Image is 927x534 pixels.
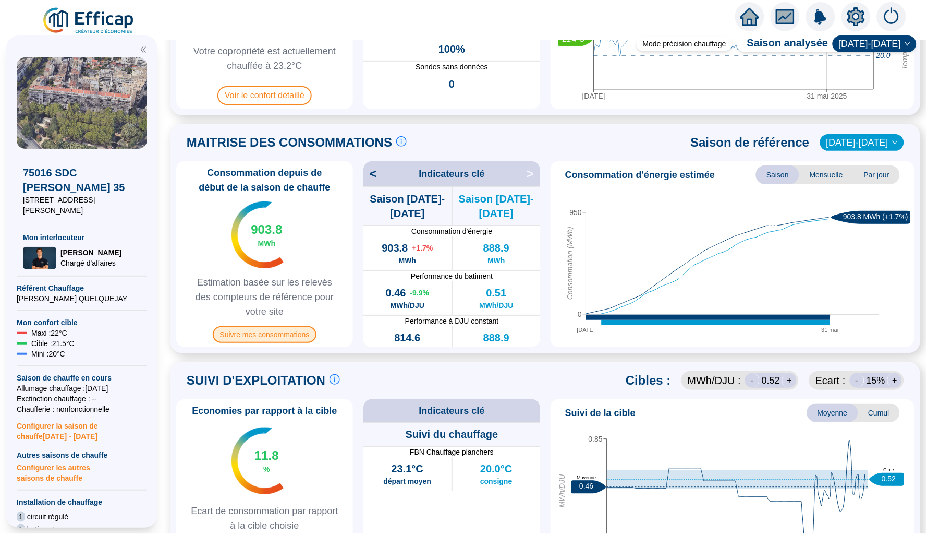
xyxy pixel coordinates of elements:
[826,135,898,150] span: 2023-2024
[882,474,896,483] text: 0.52
[483,241,509,255] span: 888.9
[17,383,147,394] span: Allumage chauffage : [DATE]
[438,42,465,56] span: 100%
[563,34,585,43] text: 21.4°C
[42,6,136,35] img: efficap energie logo
[180,44,349,73] span: Votre copropriété est actuellement chauffée à 23.2°C
[905,41,911,47] span: down
[251,221,282,238] span: 903.8
[391,300,424,311] span: MWh/DJU
[776,7,795,26] span: fund
[876,51,891,60] tspan: 20.0
[887,373,902,388] div: +
[565,406,636,420] span: Suivi de la cible
[399,345,416,355] span: MWh
[187,134,392,151] span: MAITRISE DES CONSOMMATIONS
[140,46,147,53] span: double-left
[577,475,596,480] text: Moyenne
[254,447,279,464] span: 11.8
[17,293,147,304] span: [PERSON_NAME] QUELQUEJAY
[637,37,733,51] div: Mode précision chauffage
[263,464,270,474] span: %
[180,504,349,533] span: Ecart de consommation par rapport à la cible choisie
[23,247,56,269] img: Chargé d'affaires
[483,330,509,345] span: 888.9
[419,404,484,418] span: Indicateurs clé
[180,275,349,319] span: Estimation basée sur les relevés des compteurs de référence pour votre site
[23,195,141,216] span: [STREET_ADDRESS][PERSON_NAME]
[23,232,141,243] span: Mon interlocuteur
[231,428,284,494] img: indicateur températures
[449,77,455,91] span: 0
[626,372,671,389] span: Cibles :
[363,271,540,281] span: Performance du batiment
[839,36,910,52] span: 2024-2025
[31,349,65,359] span: Mini : 20 °C
[782,373,797,388] div: +
[17,394,147,404] span: Exctinction chauffage : --
[688,373,741,388] span: MWh /DJU :
[383,477,431,487] span: départ moyen
[180,165,349,195] span: Consommation depuis de début de la saison de chauffe
[867,373,885,388] span: 15 %
[815,373,846,388] span: Ecart :
[60,247,121,258] span: [PERSON_NAME]
[822,326,839,333] tspan: 31 mai
[901,4,909,70] tspan: Températures cibles
[853,165,900,184] span: Par jour
[577,326,595,333] tspan: [DATE]
[579,482,593,490] text: 0.46
[60,258,121,268] span: Chargé d'affaires
[745,373,760,388] div: -
[363,192,452,221] span: Saison [DATE]-[DATE]
[850,373,864,388] div: -
[17,497,147,507] span: Installation de chauffage
[17,404,147,414] span: Chaufferie : non fonctionnelle
[589,435,603,443] tspan: 0.85
[570,208,582,217] tspan: 950
[17,460,147,483] span: Configurer les autres saisons de chauffe
[385,286,406,300] span: 0.46
[17,414,147,442] span: Configurer la saison de chauffe [DATE] - [DATE]
[877,2,906,31] img: alerts
[363,447,540,458] span: FBN Chauffage planchers
[858,404,900,422] span: Cumul
[756,165,799,184] span: Saison
[17,450,147,460] span: Autres saisons de chauffe
[392,462,423,477] span: 23.1°C
[486,286,506,300] span: 0.51
[17,283,147,293] span: Référent Chauffage
[23,165,141,195] span: 75016 SDC [PERSON_NAME] 35
[31,328,67,338] span: Maxi : 22 °C
[799,165,853,184] span: Mensuelle
[806,2,835,31] img: alerts
[406,428,498,442] span: Suivi du chauffage
[213,326,317,343] span: Suivre mes consommations
[578,310,582,318] tspan: 0
[17,317,147,328] span: Mon confort cible
[884,467,895,472] text: Cible
[27,512,68,522] span: circuit régulé
[691,134,810,151] span: Saison de référence
[487,255,505,266] span: MWh
[363,226,540,236] span: Consommation d'énergie
[187,372,325,389] span: SUIVI D'EXPLOITATION
[480,462,512,477] span: 20.0°C
[17,373,147,383] span: Saison de chauffe en cours
[487,345,505,355] span: MWh
[394,330,420,345] span: 814.6
[892,139,898,146] span: down
[843,212,908,221] text: 903.8 MWh (+1.7%)
[396,136,407,147] span: info-circle
[807,92,847,100] tspan: 31 mai 2025
[382,241,408,255] span: 903.8
[17,512,25,522] span: 1
[737,35,828,52] span: Saison analysée
[410,288,429,298] span: -9.9 %
[363,165,377,182] span: <
[582,92,605,100] tspan: [DATE]
[258,238,275,248] span: MWh
[363,62,540,73] span: Sondes sans données
[762,373,780,388] span: 0.52
[847,7,865,26] span: setting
